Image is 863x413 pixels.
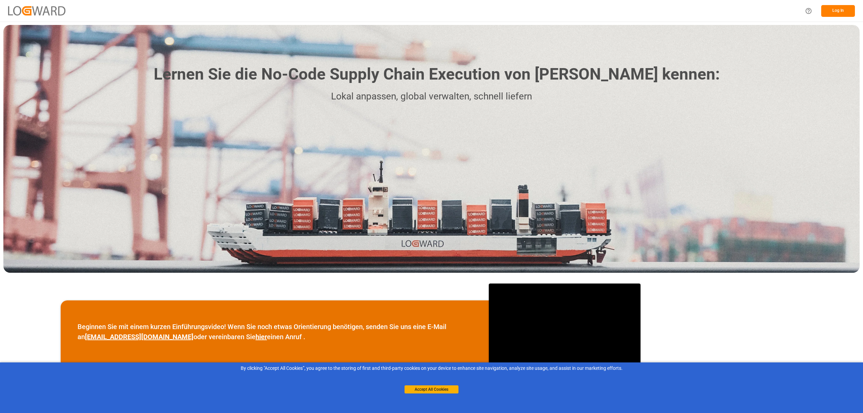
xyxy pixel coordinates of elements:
button: Accept All Cookies [405,385,458,393]
font: Beginnen Sie mit einem kurzen Einführungsvideo! Wenn Sie noch etwas Orientierung benötigen, sende... [78,323,448,341]
button: Help Center [801,3,816,19]
font: oder vereinbaren Sie [194,333,256,341]
img: Logward_new_orange.png [8,6,65,15]
font: einen Anruf . [267,333,305,341]
font: Lernen Sie die No-Code Supply Chain Execution von [PERSON_NAME] kennen: [154,65,720,84]
font: Lokal anpassen, global verwalten, schnell liefern [331,91,532,102]
button: Log In [821,5,855,17]
a: [EMAIL_ADDRESS][DOMAIN_NAME] [85,333,194,341]
a: hier [256,333,267,341]
div: By clicking "Accept All Cookies”, you agree to the storing of first and third-party cookies on yo... [5,365,858,372]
